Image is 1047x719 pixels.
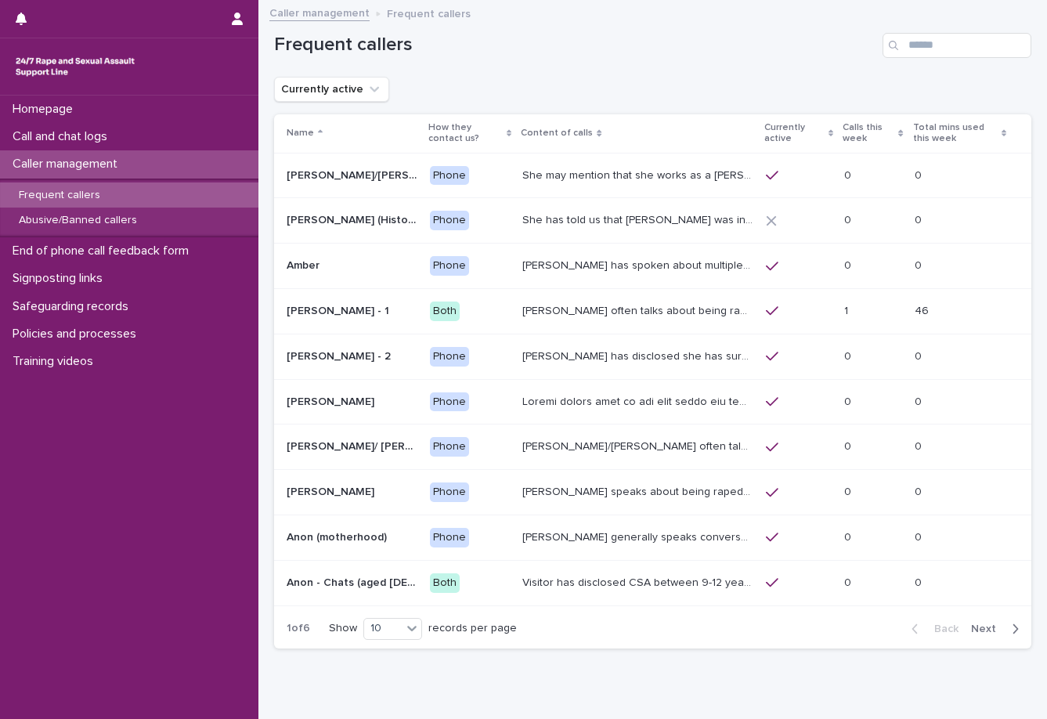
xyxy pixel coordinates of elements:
span: Back [925,623,959,634]
p: 1 of 6 [274,609,323,648]
div: Both [430,302,460,321]
p: 0 [915,166,925,182]
div: Both [430,573,460,593]
p: 0 [844,528,854,544]
div: 10 [364,620,402,637]
p: How they contact us? [428,119,504,148]
p: Frequent callers [6,189,113,202]
input: Search [883,33,1031,58]
p: 0 [844,392,854,409]
p: Signposting links [6,271,115,286]
p: Homepage [6,102,85,117]
tr: [PERSON_NAME] (Historic Plan)[PERSON_NAME] (Historic Plan) PhoneShe has told us that [PERSON_NAME... [274,198,1031,244]
p: 0 [915,256,925,273]
p: [PERSON_NAME] [287,482,377,499]
p: Amber has spoken about multiple experiences of sexual abuse. Amber told us she is now 18 (as of 0... [522,256,756,273]
tr: [PERSON_NAME] - 1[PERSON_NAME] - 1 Both[PERSON_NAME] often talks about being raped a night before... [274,288,1031,334]
p: [PERSON_NAME]/ [PERSON_NAME] [287,437,421,453]
p: 0 [915,211,925,227]
p: Caller management [6,157,130,172]
div: Phone [430,482,469,502]
div: Phone [430,256,469,276]
p: Caller generally speaks conversationally about many different things in her life and rarely speak... [522,528,756,544]
div: Phone [430,166,469,186]
p: 46 [915,302,932,318]
p: Name [287,125,314,142]
span: Next [971,623,1005,634]
p: 0 [915,392,925,409]
p: Amy has disclosed she has survived two rapes, one in the UK and the other in Australia in 2013. S... [522,347,756,363]
p: 0 [915,482,925,499]
tr: [PERSON_NAME][PERSON_NAME] Phone[PERSON_NAME] speaks about being raped and abused by the police a... [274,470,1031,515]
p: 0 [915,347,925,363]
p: Abusive/Banned callers [6,214,150,227]
p: 0 [844,437,854,453]
p: Training videos [6,354,106,369]
p: She has told us that Prince Andrew was involved with her abuse. Men from Hollywood (or 'Hollywood... [522,211,756,227]
div: Phone [430,211,469,230]
p: Caller speaks about being raped and abused by the police and her ex-husband of 20 years. She has ... [522,482,756,499]
a: Caller management [269,3,370,21]
p: Anon - Chats (aged 16 -17) [287,573,421,590]
p: 0 [844,573,854,590]
p: Policies and processes [6,327,149,341]
img: rhQMoQhaT3yELyF149Cw [13,51,138,82]
tr: [PERSON_NAME][PERSON_NAME] PhoneLoremi dolors amet co adi elit seddo eiu tempor in u labor et dol... [274,379,1031,425]
p: 0 [844,166,854,182]
p: Content of calls [521,125,593,142]
p: records per page [428,622,517,635]
div: Phone [430,528,469,547]
tr: Anon - Chats (aged [DEMOGRAPHIC_DATA])Anon - Chats (aged [DEMOGRAPHIC_DATA]) BothVisitor has disc... [274,560,1031,605]
div: Phone [430,347,469,367]
p: [PERSON_NAME] - 2 [287,347,394,363]
p: Show [329,622,357,635]
p: 0 [844,211,854,227]
p: 1 [844,302,851,318]
p: End of phone call feedback form [6,244,201,258]
p: Calls this week [843,119,894,148]
h1: Frequent callers [274,34,876,56]
div: Phone [430,392,469,412]
p: Call and chat logs [6,129,120,144]
tr: [PERSON_NAME]/[PERSON_NAME] (Anon/'I don't know'/'I can't remember')[PERSON_NAME]/[PERSON_NAME] (... [274,153,1031,198]
p: Amy often talks about being raped a night before or 2 weeks ago or a month ago. She also makes re... [522,302,756,318]
p: Visitor has disclosed CSA between 9-12 years of age involving brother in law who lifted them out ... [522,573,756,590]
p: [PERSON_NAME] [287,392,377,409]
p: [PERSON_NAME] (Historic Plan) [287,211,421,227]
tr: Anon (motherhood)Anon (motherhood) Phone[PERSON_NAME] generally speaks conversationally about man... [274,515,1031,560]
p: 0 [844,482,854,499]
button: Back [899,622,965,636]
div: Phone [430,437,469,457]
tr: [PERSON_NAME]/ [PERSON_NAME][PERSON_NAME]/ [PERSON_NAME] Phone[PERSON_NAME]/[PERSON_NAME] often t... [274,425,1031,470]
p: 0 [915,528,925,544]
p: Anna/Emma often talks about being raped at gunpoint at the age of 13/14 by her ex-partner, aged 1... [522,437,756,453]
tr: AmberAmber Phone[PERSON_NAME] has spoken about multiple experiences of [MEDICAL_DATA]. [PERSON_NA... [274,244,1031,289]
p: Andrew shared that he has been raped and beaten by a group of men in or near his home twice withi... [522,392,756,409]
p: Total mins used this week [913,119,998,148]
p: [PERSON_NAME] - 1 [287,302,392,318]
p: Frequent callers [387,4,471,21]
p: 0 [915,573,925,590]
p: Abbie/Emily (Anon/'I don't know'/'I can't remember') [287,166,421,182]
p: Amber [287,256,323,273]
button: Next [965,622,1031,636]
p: Currently active [764,119,825,148]
p: 0 [844,256,854,273]
p: Anon (motherhood) [287,528,390,544]
p: 0 [844,347,854,363]
button: Currently active [274,77,389,102]
p: 0 [915,437,925,453]
p: Safeguarding records [6,299,141,314]
tr: [PERSON_NAME] - 2[PERSON_NAME] - 2 Phone[PERSON_NAME] has disclosed she has survived two rapes, o... [274,334,1031,379]
p: She may mention that she works as a Nanny, looking after two children. Abbie / Emily has let us k... [522,166,756,182]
